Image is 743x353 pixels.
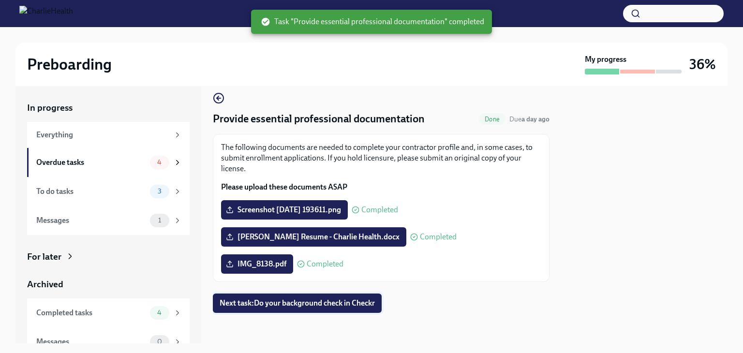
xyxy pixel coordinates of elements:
[228,232,400,242] span: [PERSON_NAME] Resume - Charlie Health.docx
[27,55,112,74] h2: Preboarding
[307,260,343,268] span: Completed
[585,54,626,65] strong: My progress
[36,337,146,347] div: Messages
[689,56,716,73] h3: 36%
[27,177,190,206] a: To do tasks3
[479,116,505,123] span: Done
[261,16,484,27] span: Task "Provide essential professional documentation" completed
[213,294,382,313] button: Next task:Do your background check in Checkr
[521,115,550,123] strong: a day ago
[27,102,190,114] a: In progress
[420,233,457,241] span: Completed
[152,188,167,195] span: 3
[27,298,190,327] a: Completed tasks4
[228,259,286,269] span: IMG_8138.pdf
[27,148,190,177] a: Overdue tasks4
[151,159,167,166] span: 4
[152,217,167,224] span: 1
[27,250,190,263] a: For later
[509,115,550,124] span: August 17th, 2025 09:00
[151,309,167,316] span: 4
[221,254,293,274] label: IMG_8138.pdf
[221,200,348,220] label: Screenshot [DATE] 193611.png
[27,206,190,235] a: Messages1
[220,298,375,308] span: Next task : Do your background check in Checkr
[36,215,146,226] div: Messages
[221,142,541,174] p: The following documents are needed to complete your contractor profile and, in some cases, to sub...
[151,338,168,345] span: 0
[221,227,406,247] label: [PERSON_NAME] Resume - Charlie Health.docx
[213,112,425,126] h4: Provide essential professional documentation
[27,122,190,148] a: Everything
[36,157,146,168] div: Overdue tasks
[36,308,146,318] div: Completed tasks
[36,186,146,197] div: To do tasks
[361,206,398,214] span: Completed
[221,182,347,191] strong: Please upload these documents ASAP
[27,250,61,263] div: For later
[228,205,341,215] span: Screenshot [DATE] 193611.png
[36,130,169,140] div: Everything
[509,115,550,123] span: Due
[19,6,73,21] img: CharlieHealth
[27,278,190,291] a: Archived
